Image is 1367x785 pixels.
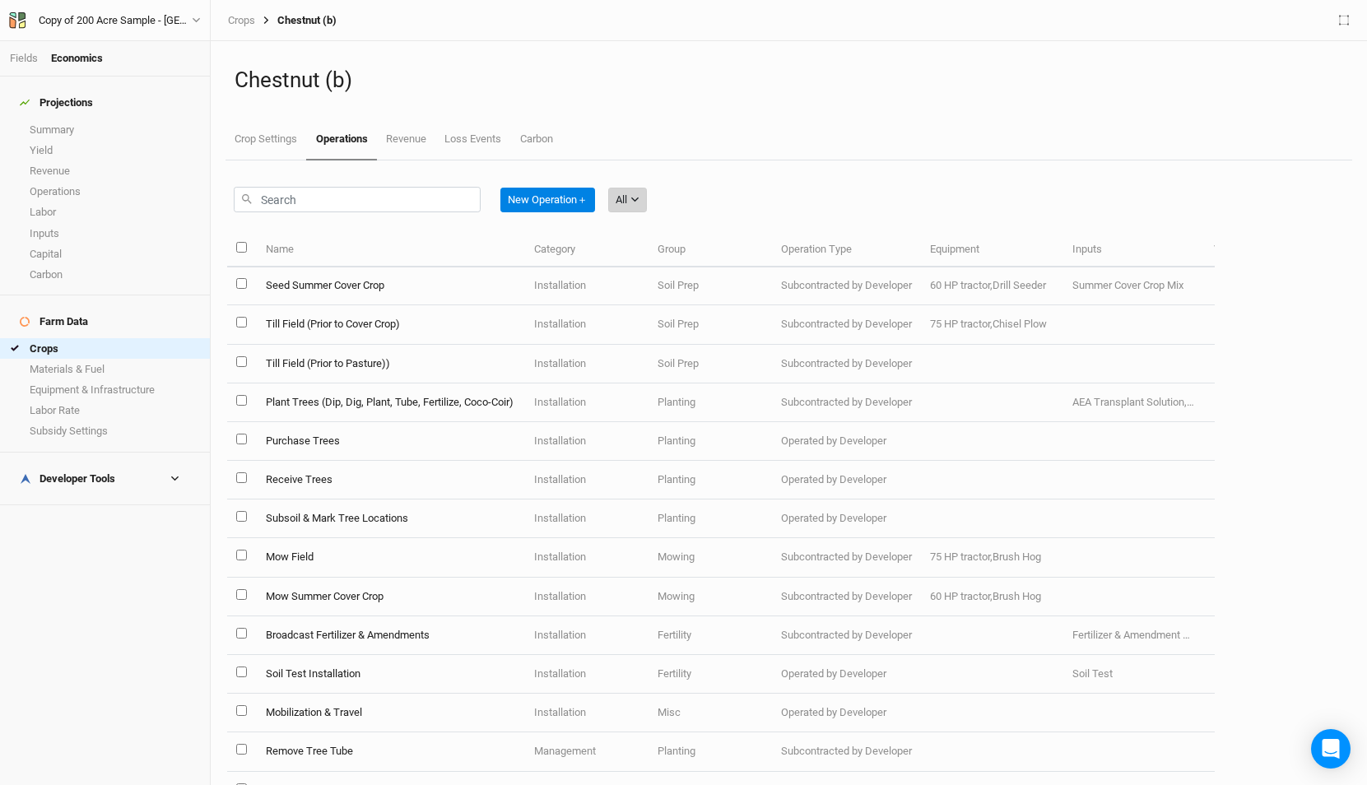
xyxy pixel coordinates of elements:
[772,616,921,655] td: Subcontracted by Developer
[649,232,772,267] th: Group
[649,616,772,655] td: Fertility
[649,422,772,461] td: Planting
[772,499,921,538] td: Operated by Developer
[256,578,524,616] td: Mow Summer Cover Crop
[772,422,921,461] td: Operated by Developer
[256,305,524,344] td: Till Field (Prior to Cover Crop)
[1063,232,1205,267] th: Inputs
[20,472,115,485] div: Developer Tools
[256,732,524,771] td: Remove Tree Tube
[772,383,921,422] td: Subcontracted by Developer
[772,267,921,305] td: Subcontracted by Developer
[235,67,1343,93] h1: Chestnut (b)
[649,538,772,577] td: Mowing
[649,655,772,694] td: Fertility
[236,589,247,600] input: select this item
[306,119,376,160] a: Operations
[10,52,38,64] a: Fields
[236,395,247,406] input: select this item
[377,119,435,159] a: Revenue
[1072,629,1238,641] span: Fertilizer & Amendment Placeholder
[772,732,921,771] td: Subcontracted by Developer
[39,12,192,29] div: Copy of 200 Acre Sample - Wedonia Farm
[616,192,627,208] div: All
[772,655,921,694] td: Operated by Developer
[256,694,524,732] td: Mobilization & Travel
[226,119,306,159] a: Crop Settings
[236,434,247,444] input: select this item
[236,744,247,755] input: select this item
[256,383,524,422] td: Plant Trees (Dip, Dig, Plant, Tube, Fertilize, Coco-Coir)
[772,694,921,732] td: Operated by Developer
[930,550,1041,563] span: 75 HP tractor,Brush Hog
[1205,232,1328,267] th: Valid
[525,732,649,771] td: Management
[649,345,772,383] td: Soil Prep
[500,188,595,212] button: New Operation＋
[8,12,202,30] button: Copy of 200 Acre Sample - [GEOGRAPHIC_DATA]
[236,511,247,522] input: select this item
[930,590,1041,602] span: 60 HP tractor,Brush Hog
[256,267,524,305] td: Seed Summer Cover Crop
[525,499,649,538] td: Installation
[236,667,247,677] input: select this item
[930,318,1047,330] span: 75 HP tractor,Chisel Plow
[772,305,921,344] td: Subcontracted by Developer
[525,267,649,305] td: Installation
[1072,667,1113,680] span: Soil Test
[525,461,649,499] td: Installation
[20,96,93,109] div: Projections
[256,538,524,577] td: Mow Field
[525,578,649,616] td: Installation
[39,12,192,29] div: Copy of 200 Acre Sample - [GEOGRAPHIC_DATA]
[234,187,481,212] input: Search
[1311,729,1351,769] div: Open Intercom Messenger
[10,462,200,495] h4: Developer Tools
[649,267,772,305] td: Soil Prep
[256,345,524,383] td: Till Field (Prior to Pasture))
[256,461,524,499] td: Receive Trees
[51,51,103,66] div: Economics
[649,694,772,732] td: Misc
[236,550,247,560] input: select this item
[921,232,1062,267] th: Equipment
[525,422,649,461] td: Installation
[255,14,337,27] div: Chestnut (b)
[435,119,510,159] a: Loss Events
[930,279,1046,291] span: 60 HP tractor,Drill Seeder
[256,655,524,694] td: Soil Test Installation
[772,232,921,267] th: Operation Type
[236,278,247,289] input: select this item
[525,305,649,344] td: Installation
[649,305,772,344] td: Soil Prep
[236,356,247,367] input: select this item
[772,461,921,499] td: Operated by Developer
[608,188,647,212] button: All
[772,538,921,577] td: Subcontracted by Developer
[525,616,649,655] td: Installation
[772,578,921,616] td: Subcontracted by Developer
[20,315,88,328] div: Farm Data
[236,317,247,327] input: select this item
[649,578,772,616] td: Mowing
[649,461,772,499] td: Planting
[236,705,247,716] input: select this item
[649,732,772,771] td: Planting
[256,499,524,538] td: Subsoil & Mark Tree Locations
[525,383,649,422] td: Installation
[236,628,247,639] input: select this item
[649,383,772,422] td: Planting
[525,655,649,694] td: Installation
[1072,279,1183,291] span: Summer Cover Crop Mix
[256,616,524,655] td: Broadcast Fertilizer & Amendments
[525,694,649,732] td: Installation
[236,242,247,253] input: select all items
[649,499,772,538] td: Planting
[525,538,649,577] td: Installation
[525,345,649,383] td: Installation
[236,472,247,483] input: select this item
[511,119,562,159] a: Carbon
[525,232,649,267] th: Category
[256,232,524,267] th: Name
[256,422,524,461] td: Purchase Trees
